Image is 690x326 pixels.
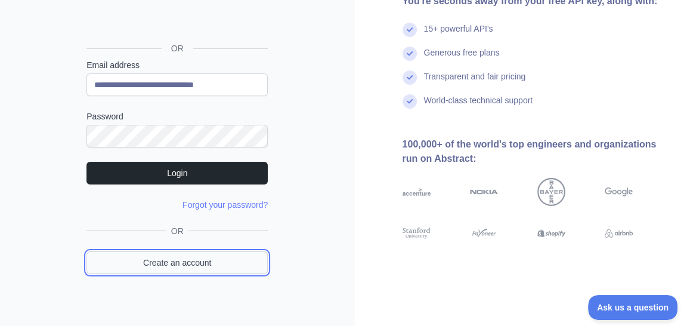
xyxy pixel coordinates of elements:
div: Generous free plans [424,47,500,70]
img: check mark [403,23,417,37]
img: check mark [403,94,417,109]
img: shopify [537,226,565,241]
img: bayer [537,178,565,206]
a: Forgot your password? [182,200,268,210]
img: check mark [403,70,417,85]
div: Transparent and fair pricing [424,70,526,94]
div: 100,000+ of the world's top engineers and organizations run on Abstract: [403,137,672,166]
a: Create an account [86,251,268,274]
img: check mark [403,47,417,61]
div: 15+ powerful API's [424,23,493,47]
span: OR [162,42,193,54]
img: airbnb [605,226,633,241]
iframe: Sign in with Google Button [81,8,271,35]
div: World-class technical support [424,94,533,118]
img: stanford university [403,226,431,241]
img: google [605,178,633,206]
label: Password [86,110,268,122]
label: Email address [86,59,268,71]
img: accenture [403,178,431,206]
img: payoneer [470,226,498,241]
button: Login [86,162,268,184]
img: nokia [470,178,498,206]
iframe: Toggle Customer Support [588,295,678,320]
span: OR [166,225,188,237]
